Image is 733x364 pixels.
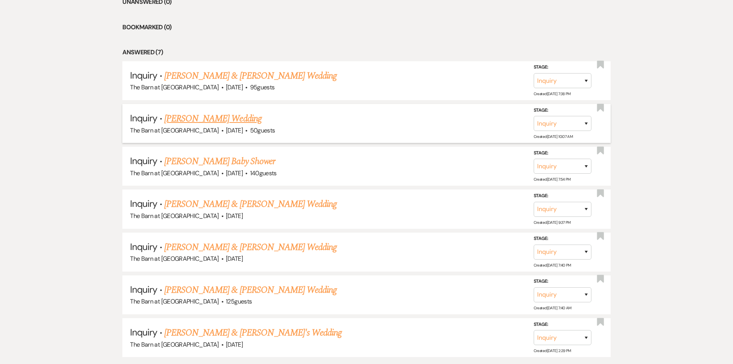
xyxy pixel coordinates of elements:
li: Bookmarked (0) [122,22,611,32]
span: Created: [DATE] 2:29 PM [534,348,571,353]
a: [PERSON_NAME] Wedding [164,112,262,126]
a: [PERSON_NAME] & [PERSON_NAME] Wedding [164,240,337,254]
span: 125 guests [226,297,252,305]
a: [PERSON_NAME] & [PERSON_NAME]'s Wedding [164,326,342,340]
span: The Barn at [GEOGRAPHIC_DATA] [130,255,219,263]
label: Stage: [534,235,591,243]
span: Inquiry [130,326,157,338]
span: [DATE] [226,126,243,134]
span: The Barn at [GEOGRAPHIC_DATA] [130,169,219,177]
span: [DATE] [226,341,243,349]
span: Created: [DATE] 7:40 PM [534,263,571,268]
span: Created: [DATE] 7:38 PM [534,91,571,96]
span: The Barn at [GEOGRAPHIC_DATA] [130,126,219,134]
span: Created: [DATE] 10:07 AM [534,134,573,139]
span: The Barn at [GEOGRAPHIC_DATA] [130,212,219,220]
span: Inquiry [130,241,157,253]
li: Answered (7) [122,47,611,57]
span: 140 guests [250,169,277,177]
span: Inquiry [130,155,157,167]
label: Stage: [534,106,591,115]
a: [PERSON_NAME] Baby Shower [164,154,275,168]
span: 50 guests [250,126,275,134]
span: [DATE] [226,169,243,177]
label: Stage: [534,192,591,200]
span: Created: [DATE] 9:37 PM [534,220,571,225]
span: Inquiry [130,283,157,295]
span: The Barn at [GEOGRAPHIC_DATA] [130,83,219,91]
span: Created: [DATE] 7:40 AM [534,305,571,310]
span: The Barn at [GEOGRAPHIC_DATA] [130,341,219,349]
span: Created: [DATE] 7:54 PM [534,177,571,182]
a: [PERSON_NAME] & [PERSON_NAME] Wedding [164,283,337,297]
label: Stage: [534,149,591,158]
span: The Barn at [GEOGRAPHIC_DATA] [130,297,219,305]
span: Inquiry [130,112,157,124]
span: [DATE] [226,83,243,91]
a: [PERSON_NAME] & [PERSON_NAME] Wedding [164,197,337,211]
label: Stage: [534,320,591,329]
a: [PERSON_NAME] & [PERSON_NAME] Wedding [164,69,337,83]
span: Inquiry [130,69,157,81]
label: Stage: [534,277,591,286]
span: 95 guests [250,83,275,91]
span: Inquiry [130,198,157,210]
span: [DATE] [226,212,243,220]
span: [DATE] [226,255,243,263]
label: Stage: [534,63,591,72]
